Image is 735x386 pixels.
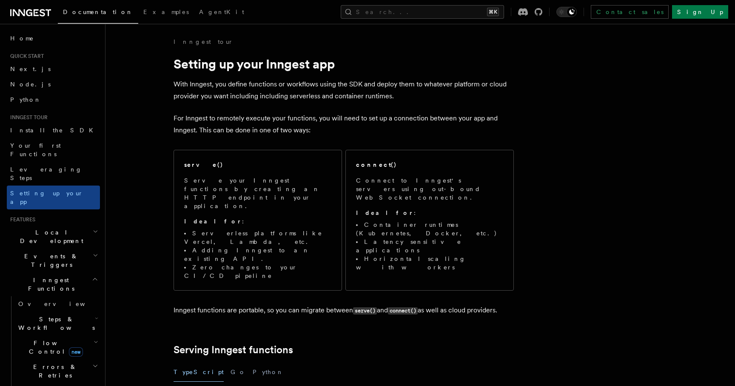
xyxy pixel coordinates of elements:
[7,228,93,245] span: Local Development
[356,254,503,272] li: Horizontal scaling with workers
[10,81,51,88] span: Node.js
[174,56,514,71] h1: Setting up your Inngest app
[15,339,94,356] span: Flow Control
[253,363,284,382] button: Python
[174,344,293,356] a: Serving Inngest functions
[7,249,100,272] button: Events & Triggers
[356,209,414,216] strong: Ideal for
[184,263,331,280] li: Zero changes to your CI/CD pipeline
[356,160,397,169] h2: connect()
[7,123,100,138] a: Install the SDK
[341,5,504,19] button: Search...⌘K
[10,66,51,72] span: Next.js
[184,246,331,263] li: Adding Inngest to an existing API.
[174,304,514,317] p: Inngest functions are portable, so you can migrate between and as well as cloud providers.
[174,150,342,291] a: serve()Serve your Inngest functions by creating an HTTP endpoint in your application.Ideal for:Se...
[63,9,133,15] span: Documentation
[7,138,100,162] a: Your first Functions
[7,252,93,269] span: Events & Triggers
[15,315,95,332] span: Steps & Workflows
[7,77,100,92] a: Node.js
[10,166,82,181] span: Leveraging Steps
[10,190,83,205] span: Setting up your app
[15,359,100,383] button: Errors & Retries
[15,312,100,335] button: Steps & Workflows
[672,5,728,19] a: Sign Up
[184,218,242,225] strong: Ideal for
[10,96,41,103] span: Python
[15,335,100,359] button: Flow Controlnew
[7,186,100,209] a: Setting up your app
[7,31,100,46] a: Home
[15,363,92,380] span: Errors & Retries
[143,9,189,15] span: Examples
[15,296,100,312] a: Overview
[7,162,100,186] a: Leveraging Steps
[7,53,44,60] span: Quick start
[356,237,503,254] li: Latency sensitive applications
[7,272,100,296] button: Inngest Functions
[7,225,100,249] button: Local Development
[356,220,503,237] li: Container runtimes (Kubernetes, Docker, etc.)
[591,5,669,19] a: Contact sales
[184,176,331,210] p: Serve your Inngest functions by creating an HTTP endpoint in your application.
[18,300,106,307] span: Overview
[10,127,98,134] span: Install the SDK
[174,363,224,382] button: TypeScript
[7,114,48,121] span: Inngest tour
[184,229,331,246] li: Serverless platforms like Vercel, Lambda, etc.
[69,347,83,357] span: new
[174,112,514,136] p: For Inngest to remotely execute your functions, you will need to set up a connection between your...
[353,307,377,315] code: serve()
[7,61,100,77] a: Next.js
[388,307,418,315] code: connect()
[194,3,249,23] a: AgentKit
[138,3,194,23] a: Examples
[556,7,577,17] button: Toggle dark mode
[10,34,34,43] span: Home
[174,37,233,46] a: Inngest tour
[345,150,514,291] a: connect()Connect to Inngest's servers using out-bound WebSocket connection.Ideal for:Container ru...
[487,8,499,16] kbd: ⌘K
[356,209,503,217] p: :
[184,160,223,169] h2: serve()
[7,92,100,107] a: Python
[7,276,92,293] span: Inngest Functions
[7,216,35,223] span: Features
[174,78,514,102] p: With Inngest, you define functions or workflows using the SDK and deploy them to whatever platfor...
[10,142,61,157] span: Your first Functions
[58,3,138,24] a: Documentation
[184,217,331,226] p: :
[199,9,244,15] span: AgentKit
[356,176,503,202] p: Connect to Inngest's servers using out-bound WebSocket connection.
[231,363,246,382] button: Go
